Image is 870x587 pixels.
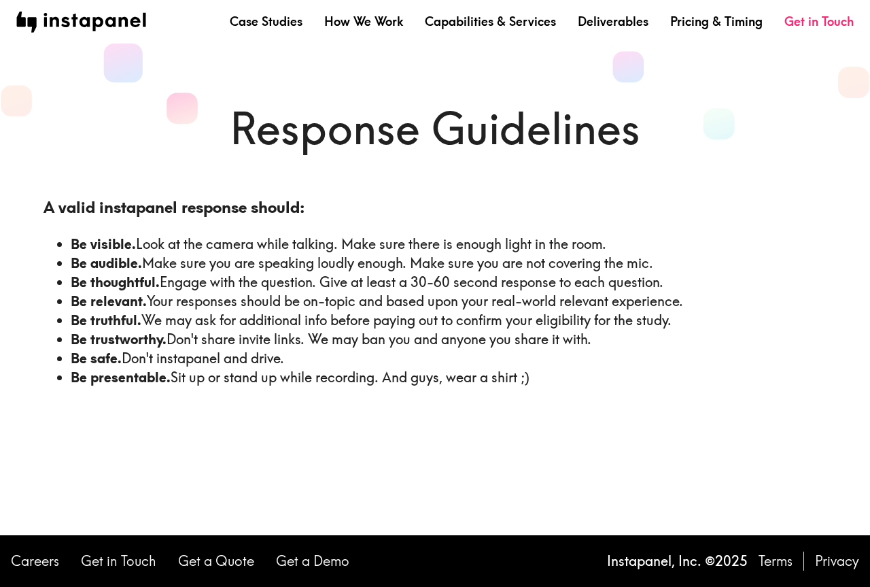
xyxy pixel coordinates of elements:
[71,254,142,271] b: Be audible.
[71,331,167,348] b: Be trustworthy.
[815,552,859,571] a: Privacy
[230,13,302,30] a: Case Studies
[178,552,254,571] a: Get a Quote
[16,12,146,33] img: instapanel
[71,368,826,387] li: Sit up or stand up while recording. And guys, wear a shirt ;)
[670,13,763,30] a: Pricing & Timing
[71,273,160,290] b: Be thoughtful.
[71,254,826,273] li: Make sure you are speaking loudly enough. Make sure you are not covering the mic.
[324,13,403,30] a: How We Work
[71,311,826,330] li: We may ask for additional info before paying out to confirm your eligibility for the study.
[81,552,156,571] a: Get in Touch
[43,197,826,219] h3: A valid instapanel response should:
[71,312,141,329] b: Be truthful.
[71,369,171,386] b: Be presentable.
[71,330,826,349] li: Don't share invite links. We may ban you and anyone you share it with.
[784,13,854,30] a: Get in Touch
[578,13,648,30] a: Deliverables
[425,13,556,30] a: Capabilities & Services
[71,292,826,311] li: Your responses should be on-topic and based upon your real-world relevant experience.
[759,552,793,571] a: Terms
[607,552,748,571] p: Instapanel, Inc. © 2025
[71,273,826,292] li: Engage with the question. Give at least a 30-60 second response to each question.
[71,350,122,367] b: Be safe.
[276,552,349,571] a: Get a Demo
[71,349,826,368] li: Don't instapanel and drive.
[71,292,147,309] b: Be relevant.
[71,235,826,254] li: Look at the camera while talking. Make sure there is enough light in the room.
[11,552,59,571] a: Careers
[43,98,826,159] h1: Response Guidelines
[71,235,136,252] b: Be visible.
